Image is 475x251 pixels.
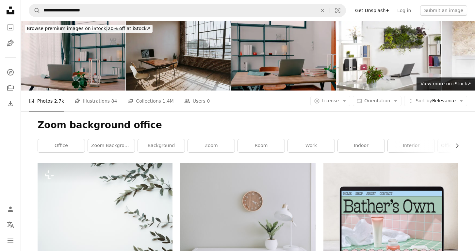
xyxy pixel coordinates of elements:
a: white desk lamp beside green plant [180,205,315,211]
a: Log in [393,5,415,16]
button: Submit an image [420,5,467,16]
button: Orientation [353,96,401,106]
img: Table with Laptop and Studying Supplies, Ready for Upcoming Online Class. [21,21,125,91]
a: Collections [4,81,17,94]
span: Relevance [416,98,456,104]
a: View more on iStock↗ [417,77,475,91]
button: Sort byRelevance [404,96,467,106]
a: room [238,139,285,152]
a: Log in / Sign up [4,203,17,216]
a: a white background with a bunch of green leaves [38,211,172,217]
button: scroll list to the right [451,139,458,152]
a: Download History [4,97,17,110]
span: Orientation [364,98,390,103]
button: Clear [315,4,330,17]
img: Computer monitor on a wooden table [126,21,231,91]
form: Find visuals sitewide [29,4,346,17]
button: Menu [4,234,17,247]
span: 84 [111,97,117,105]
span: View more on iStock ↗ [420,81,471,86]
a: background [138,139,185,152]
a: Explore [4,66,17,79]
button: Search Unsplash [29,4,40,17]
a: Get Unsplash+ [351,5,393,16]
img: Table with Laptop and Studying Supplies, Ready for Upcoming Online Class. [231,21,336,91]
button: Visual search [330,4,346,17]
a: Browse premium images on iStock|20% off at iStock↗ [21,21,156,37]
a: zoom [188,139,235,152]
img: Working in a green office [336,21,441,91]
a: Collections 1.4M [127,91,173,111]
span: 1.4M [162,97,173,105]
span: 20% off at iStock ↗ [27,26,151,31]
span: 0 [207,97,210,105]
a: interior [388,139,434,152]
span: License [322,98,339,103]
button: Language [4,218,17,231]
span: Browse premium images on iStock | [27,26,107,31]
a: Illustrations [4,37,17,50]
a: work [288,139,335,152]
button: License [310,96,351,106]
a: zoom background [88,139,135,152]
h1: Zoom background office [38,119,458,131]
a: Illustrations 84 [74,91,117,111]
a: indoor [338,139,385,152]
a: Photos [4,21,17,34]
a: office [38,139,85,152]
span: Sort by [416,98,432,103]
a: Users 0 [184,91,210,111]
